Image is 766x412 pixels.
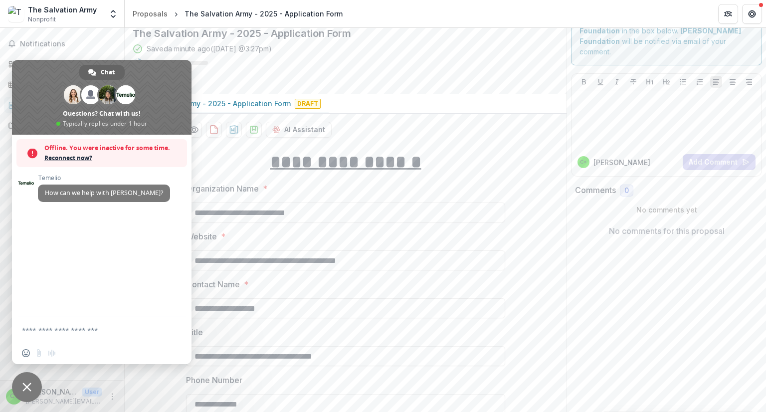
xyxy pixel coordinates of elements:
div: Chat [79,65,125,80]
p: [PERSON_NAME][EMAIL_ADDRESS][PERSON_NAME][DOMAIN_NAME] [26,397,102,406]
nav: breadcrumb [129,6,347,21]
div: Christina Gerard <christina.gerard@uss.salvationarmy.org> [10,393,18,400]
button: Strike [627,76,639,88]
p: The Salvation Army - 2025 - Application Form [133,98,291,109]
span: Chat [101,65,115,80]
button: Align Left [710,76,722,88]
p: [PERSON_NAME] <[PERSON_NAME][EMAIL_ADDRESS][PERSON_NAME][DOMAIN_NAME]> [26,387,78,397]
div: Close chat [12,372,42,402]
a: Proposals [4,97,120,113]
p: Organization Name [186,183,259,195]
button: More [106,391,118,403]
span: Insert an emoji [22,349,30,357]
button: download-proposal [226,122,242,138]
p: Title [186,326,203,338]
textarea: Compose your message... [22,326,160,335]
p: [PERSON_NAME] [593,157,650,168]
p: User [82,388,102,397]
span: Draft [295,99,321,109]
div: The Salvation Army - 2025 - Application Form [185,8,343,19]
button: Partners [718,4,738,24]
span: Notifications [20,40,116,48]
button: Heading 2 [660,76,672,88]
button: Italicize [611,76,623,88]
div: Saved a minute ago ( [DATE] @ 3:27pm ) [147,43,272,54]
button: Add Comment [683,154,756,170]
button: Align Right [743,76,755,88]
span: 0 [624,187,629,195]
div: Proposals [133,8,168,19]
button: Bold [578,76,590,88]
a: Dashboard [4,56,120,72]
button: Open entity switcher [106,4,120,24]
button: Underline [594,76,606,88]
button: download-proposal [206,122,222,138]
button: download-proposal [246,122,262,138]
span: How can we help with [PERSON_NAME]? [45,189,163,197]
button: Heading 1 [644,76,656,88]
img: The Salvation Army [8,6,24,22]
h2: Comments [575,186,616,195]
span: Offline. You were inactive for some time. [44,143,182,153]
span: Reconnect now? [44,153,182,163]
div: Dashboard [20,59,112,69]
p: Website [186,230,217,242]
button: AI Assistant [266,122,332,138]
p: No comments yet [575,205,758,215]
a: Tasks [4,76,120,93]
button: Get Help [742,4,762,24]
p: Phone Number [186,374,242,386]
button: Notifications [4,36,120,52]
h2: The Salvation Army - 2025 - Application Form [133,27,543,39]
div: Send comments or questions to in the box below. will be notified via email of your comment. [571,6,762,65]
button: Preview 2f544ae4-1cb4-4d59-b890-1c205df9a543-0.pdf [186,122,202,138]
button: Align Center [727,76,739,88]
p: No comments for this proposal [609,225,725,237]
div: Christina Gerard <christina.gerard@uss.salvationarmy.org> [580,160,587,165]
p: Contact Name [186,278,240,290]
a: Proposals [129,6,172,21]
a: Documents [4,117,120,134]
span: Nonprofit [28,15,56,24]
div: The Salvation Army [28,4,97,15]
span: Temelio [38,175,170,182]
button: Ordered List [694,76,706,88]
button: Bullet List [677,76,689,88]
